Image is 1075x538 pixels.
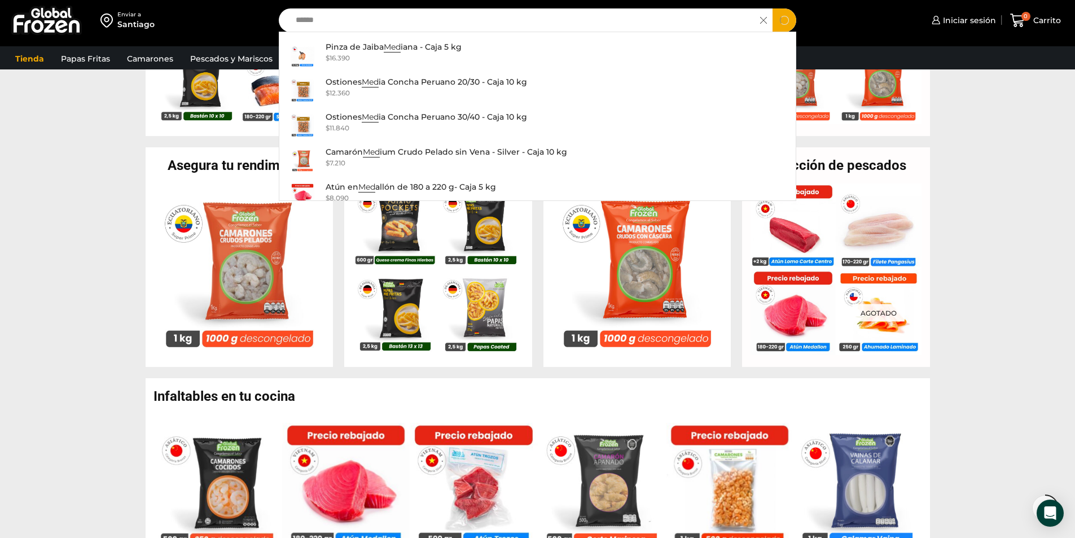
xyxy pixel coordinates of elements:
[1037,500,1064,527] div: Open Intercom Messenger
[326,194,349,202] bdi: 8.090
[742,159,930,172] h2: Selección de pescados
[326,124,349,132] bdi: 11.840
[185,48,278,69] a: Pescados y Mariscos
[362,77,379,88] strong: Med
[117,11,155,19] div: Enviar a
[326,89,350,97] bdi: 12.360
[279,143,796,178] a: CamarónMedium Crudo Pelado sin Vena - Silver - Caja 10 kg $7.210
[326,54,330,62] span: $
[279,178,796,213] a: Atún enMedallón de 180 a 220 g- Caja 5 kg $8.090
[326,159,345,167] bdi: 7.210
[100,11,117,30] img: address-field-icon.svg
[326,111,527,123] p: Ostiones ia Concha Peruano 30/40 - Caja 10 kg
[326,76,527,88] p: Ostiones ia Concha Peruano 20/30 - Caja 10 kg
[1021,12,1030,21] span: 0
[363,147,380,158] strong: Med
[773,8,796,32] button: Search button
[55,48,116,69] a: Papas Fritas
[153,390,930,403] h2: Infaltables en tu cocina
[326,181,496,193] p: Atún en allón de 180 a 220 g- Caja 5 kg
[146,159,334,172] h2: Asegura tu rendimiento
[117,19,155,30] div: Santiago
[384,42,401,53] strong: Med
[1030,15,1061,26] span: Carrito
[940,15,996,26] span: Iniciar sesión
[326,54,350,62] bdi: 16.390
[929,9,996,32] a: Iniciar sesión
[326,194,330,202] span: $
[326,124,330,132] span: $
[279,108,796,143] a: OstionesMedia Concha Peruano 30/40 - Caja 10 kg $11.840
[326,159,330,167] span: $
[358,182,375,193] strong: Med
[279,38,796,73] a: Pinza de JaibaMediana - Caja 5 kg $16.390
[326,89,330,97] span: $
[1007,7,1064,34] a: 0 Carrito
[362,112,379,123] strong: Med
[121,48,179,69] a: Camarones
[326,41,462,53] p: Pinza de Jaiba iana - Caja 5 kg
[10,48,50,69] a: Tienda
[853,304,905,321] p: Agotado
[279,73,796,108] a: OstionesMedia Concha Peruano 20/30 - Caja 10 kg $12.360
[326,146,567,158] p: Camarón ium Crudo Pelado sin Vena - Silver - Caja 10 kg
